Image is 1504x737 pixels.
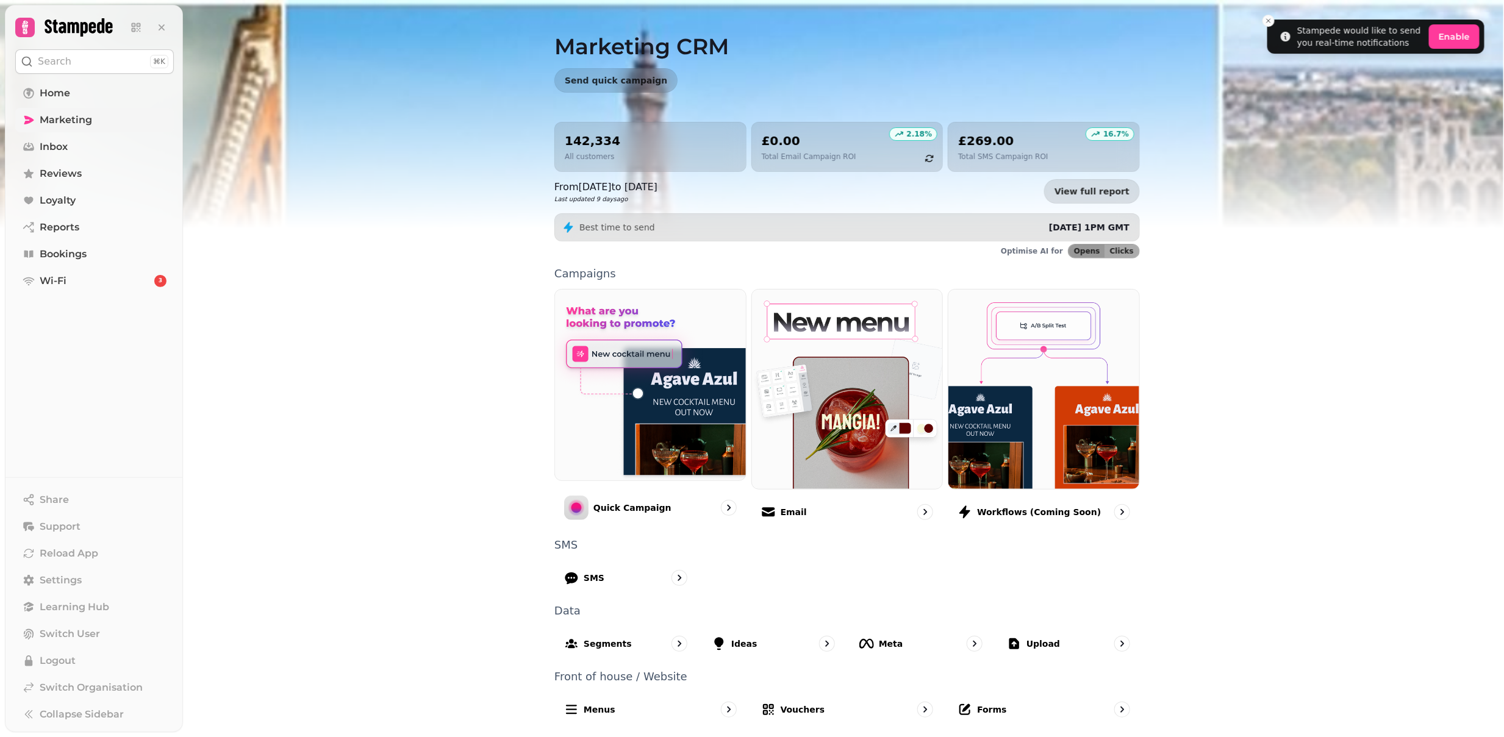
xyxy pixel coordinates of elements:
span: Opens [1074,247,1100,255]
span: Home [40,86,70,101]
a: Meta [850,626,992,661]
div: Stampede would like to send you real-time notifications [1297,24,1424,49]
span: Support [40,519,81,534]
p: Campaigns [554,268,1140,279]
span: Send quick campaign [565,76,667,85]
span: Inbox [40,140,68,154]
p: Workflows (coming soon) [977,506,1101,518]
p: Vouchers [781,703,825,716]
svg: go to [969,638,981,650]
a: Wi-Fi3 [15,269,174,293]
a: Vouchers [751,692,944,727]
span: Collapse Sidebar [40,707,124,722]
svg: go to [821,638,833,650]
span: Share [40,493,69,507]
span: Reviews [40,166,82,181]
a: Switch Organisation [15,675,174,700]
a: Quick CampaignQuick Campaign [554,289,747,530]
svg: go to [919,703,931,716]
a: Home [15,81,174,105]
img: Quick Campaign [555,290,746,480]
span: Logout [40,653,76,668]
a: Marketing [15,108,174,132]
a: EmailEmail [751,289,944,530]
a: Ideas [702,626,845,661]
button: Clicks [1105,244,1139,258]
button: Support [15,514,174,539]
img: Email [752,290,943,489]
span: Switch User [40,627,100,641]
span: Marketing [40,113,92,127]
a: Workflows (coming soon)Workflows (coming soon) [948,289,1140,530]
h2: £0.00 [762,132,856,149]
a: Bookings [15,242,174,266]
button: Enable [1429,24,1480,49]
a: View full report [1044,179,1140,204]
p: Search [38,54,71,69]
button: Reload App [15,541,174,566]
p: Best time to send [579,221,655,233]
span: Wi-Fi [40,274,66,288]
p: Menus [584,703,615,716]
p: Data [554,605,1140,616]
span: Settings [40,573,82,588]
button: Send quick campaign [554,68,678,93]
button: Search⌘K [15,49,174,74]
p: From [DATE] to [DATE] [554,180,657,194]
span: Reports [40,220,79,235]
svg: go to [673,638,686,650]
svg: go to [1116,638,1128,650]
p: Upload [1026,638,1060,650]
a: Loyalty [15,188,174,213]
p: Total SMS Campaign ROI [958,152,1048,162]
a: Settings [15,568,174,593]
a: Segments [554,626,697,661]
svg: go to [723,703,735,716]
span: Loyalty [40,193,76,208]
a: SMS [554,560,697,596]
p: Forms [977,703,1006,716]
div: ⌘K [150,55,168,68]
a: Menus [554,692,747,727]
p: Front of house / Website [554,671,1140,682]
h2: £269.00 [958,132,1048,149]
p: SMS [554,539,1140,550]
p: Ideas [731,638,757,650]
p: Meta [879,638,903,650]
p: 2.18 % [907,129,933,139]
svg: go to [723,502,735,514]
button: refresh [919,148,940,169]
a: Reports [15,215,174,240]
span: Clicks [1110,247,1134,255]
h2: 142,334 [565,132,620,149]
a: Inbox [15,135,174,159]
img: Workflows (coming soon) [948,290,1139,489]
button: Switch User [15,622,174,646]
p: Quick Campaign [593,502,671,514]
p: 16.7 % [1103,129,1129,139]
a: Reviews [15,162,174,186]
button: Collapse Sidebar [15,702,174,727]
a: Forms [948,692,1140,727]
span: [DATE] 1PM GMT [1049,223,1130,232]
p: Total Email Campaign ROI [762,152,856,162]
a: Learning Hub [15,595,174,619]
svg: go to [1116,506,1128,518]
span: Bookings [40,247,87,262]
p: Segments [584,638,632,650]
span: 3 [159,277,162,285]
span: Reload App [40,546,98,561]
button: Opens [1069,244,1105,258]
p: Email [781,506,807,518]
p: Last updated 9 days ago [554,194,657,204]
svg: go to [673,572,686,584]
a: Upload [997,626,1140,661]
h1: Marketing CRM [554,5,1140,59]
p: Optimise AI for [1001,246,1063,256]
button: Share [15,488,174,512]
p: All customers [565,152,620,162]
svg: go to [1116,703,1128,716]
svg: go to [919,506,931,518]
button: Close toast [1262,15,1275,27]
p: SMS [584,572,604,584]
